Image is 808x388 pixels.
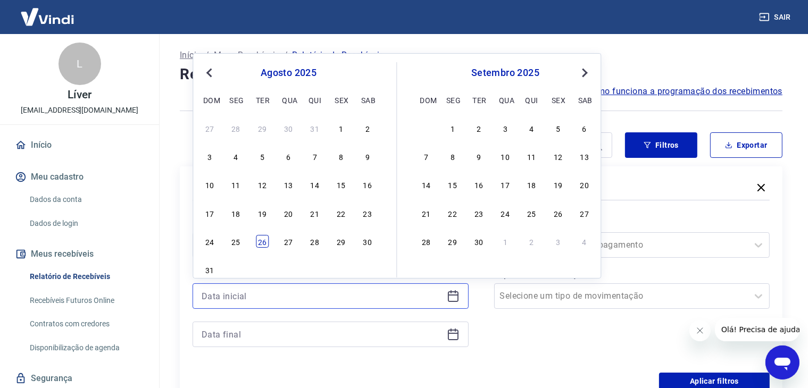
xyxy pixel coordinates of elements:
div: Choose terça-feira, 23 de setembro de 2025 [472,207,485,220]
a: Dados de login [26,213,146,234]
div: dom [420,94,432,106]
button: Meu cadastro [13,165,146,189]
div: Choose quarta-feira, 10 de setembro de 2025 [499,150,512,163]
div: Choose quarta-feira, 20 de agosto de 2025 [282,207,295,220]
div: Choose domingo, 27 de julho de 2025 [203,122,216,134]
div: Choose quinta-feira, 25 de setembro de 2025 [526,207,538,220]
div: qui [526,94,538,106]
div: Choose sábado, 9 de agosto de 2025 [361,150,374,163]
div: Choose sexta-feira, 26 de setembro de 2025 [552,207,564,220]
button: Meus recebíveis [13,242,146,266]
div: Choose terça-feira, 2 de setembro de 2025 [472,122,485,134]
div: Choose segunda-feira, 11 de agosto de 2025 [230,178,243,191]
div: Choose domingo, 17 de agosto de 2025 [203,207,216,220]
div: Choose terça-feira, 26 de agosto de 2025 [256,235,269,248]
div: Choose segunda-feira, 25 de agosto de 2025 [230,235,243,248]
label: Tipo de Movimentação [496,268,768,281]
div: Choose segunda-feira, 22 de setembro de 2025 [446,207,459,220]
button: Exportar [710,132,782,158]
div: Choose terça-feira, 5 de agosto de 2025 [256,150,269,163]
p: / [284,49,288,62]
div: Choose terça-feira, 19 de agosto de 2025 [256,207,269,220]
div: Choose sexta-feira, 3 de outubro de 2025 [552,235,564,248]
div: Choose segunda-feira, 8 de setembro de 2025 [446,150,459,163]
div: Choose domingo, 21 de setembro de 2025 [420,207,432,220]
div: Choose terça-feira, 30 de setembro de 2025 [472,235,485,248]
div: Choose sexta-feira, 29 de agosto de 2025 [335,235,347,248]
button: Sair [757,7,795,27]
a: Início [180,49,201,62]
div: Choose segunda-feira, 28 de julho de 2025 [230,122,243,134]
iframe: Mensagem da empresa [715,318,799,341]
div: L [59,43,101,85]
button: Filtros [625,132,697,158]
div: ter [472,94,485,106]
div: Choose sexta-feira, 15 de agosto de 2025 [335,178,347,191]
div: Choose sábado, 2 de agosto de 2025 [361,122,374,134]
div: Choose sexta-feira, 5 de setembro de 2025 [552,122,564,134]
div: Choose quarta-feira, 30 de julho de 2025 [282,122,295,134]
iframe: Fechar mensagem [689,320,711,341]
div: Choose sexta-feira, 8 de agosto de 2025 [335,150,347,163]
a: Saiba como funciona a programação dos recebimentos [563,85,782,98]
div: Choose sexta-feira, 19 de setembro de 2025 [552,178,564,191]
div: Choose domingo, 24 de agosto de 2025 [203,235,216,248]
div: Choose quinta-feira, 31 de julho de 2025 [309,122,321,134]
img: Vindi [13,1,82,33]
div: Choose sábado, 30 de agosto de 2025 [361,235,374,248]
div: Choose quinta-feira, 21 de agosto de 2025 [309,207,321,220]
div: sex [552,94,564,106]
a: Disponibilização de agenda [26,337,146,359]
div: Choose sábado, 4 de outubro de 2025 [578,235,591,248]
div: Choose sábado, 13 de setembro de 2025 [578,150,591,163]
p: [EMAIL_ADDRESS][DOMAIN_NAME] [21,105,138,116]
div: Choose quinta-feira, 11 de setembro de 2025 [526,150,538,163]
div: qua [282,94,295,106]
label: Forma de Pagamento [496,217,768,230]
div: Choose terça-feira, 12 de agosto de 2025 [256,178,269,191]
div: Choose quarta-feira, 3 de setembro de 2025 [499,122,512,134]
div: agosto 2025 [202,66,375,79]
div: ter [256,94,269,106]
div: Choose segunda-feira, 1 de setembro de 2025 [230,263,243,276]
iframe: Botão para abrir a janela de mensagens [765,345,799,379]
div: sab [578,94,591,106]
a: Recebíveis Futuros Online [26,290,146,311]
a: Meus Recebíveis [214,49,280,62]
div: Choose segunda-feira, 15 de setembro de 2025 [446,178,459,191]
div: Choose domingo, 7 de setembro de 2025 [420,150,432,163]
div: Choose quinta-feira, 28 de agosto de 2025 [309,235,321,248]
div: Choose sexta-feira, 1 de agosto de 2025 [335,122,347,134]
div: sex [335,94,347,106]
div: setembro 2025 [419,66,593,79]
div: Choose segunda-feira, 4 de agosto de 2025 [230,150,243,163]
div: month 2025-09 [419,120,593,249]
div: Choose quinta-feira, 2 de outubro de 2025 [526,235,538,248]
p: Líver [68,89,91,100]
div: Choose quarta-feira, 17 de setembro de 2025 [499,178,512,191]
button: Previous Month [203,66,215,79]
div: Choose sexta-feira, 12 de setembro de 2025 [552,150,564,163]
div: Choose quarta-feira, 13 de agosto de 2025 [282,178,295,191]
div: Choose segunda-feira, 29 de setembro de 2025 [446,235,459,248]
div: Choose quinta-feira, 4 de setembro de 2025 [526,122,538,134]
div: Choose quinta-feira, 18 de setembro de 2025 [526,178,538,191]
p: / [205,49,209,62]
div: Choose terça-feira, 29 de julho de 2025 [256,122,269,134]
a: Relatório de Recebíveis [26,266,146,288]
div: Choose domingo, 31 de agosto de 2025 [203,263,216,276]
a: Início [13,133,146,157]
input: Data inicial [202,288,443,304]
div: Choose sábado, 27 de setembro de 2025 [578,207,591,220]
div: Choose quarta-feira, 3 de setembro de 2025 [282,263,295,276]
div: Choose domingo, 10 de agosto de 2025 [203,178,216,191]
div: Choose domingo, 31 de agosto de 2025 [420,122,432,134]
div: seg [230,94,243,106]
div: sab [361,94,374,106]
div: Choose quinta-feira, 7 de agosto de 2025 [309,150,321,163]
div: Choose quarta-feira, 27 de agosto de 2025 [282,235,295,248]
input: Data final [202,326,443,342]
